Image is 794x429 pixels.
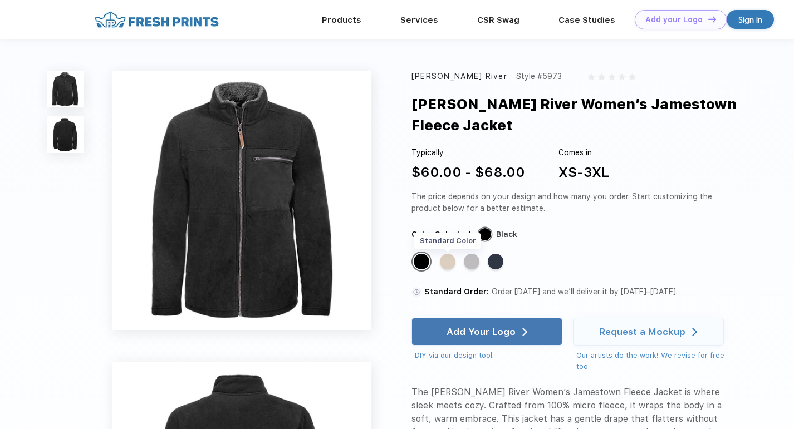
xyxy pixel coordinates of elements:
[576,350,737,372] div: Our artists do the work! We revise for free too.
[411,93,769,136] div: [PERSON_NAME] River Women’s Jamestown Fleece Jacket
[91,10,222,29] img: fo%20logo%202.webp
[708,16,716,22] img: DT
[411,147,525,159] div: Typically
[411,191,737,214] div: The price depends on your design and how many you order. Start customizing the product below for ...
[492,287,678,296] span: Order [DATE] and we’ll deliver it by [DATE]–[DATE].
[609,73,615,80] img: gray_star.svg
[47,116,84,153] img: func=resize&h=100
[599,326,685,337] div: Request a Mockup
[516,71,562,82] div: Style #5973
[112,71,372,330] img: func=resize&h=640
[415,350,562,361] div: DIY via our design tool.
[692,328,697,336] img: white arrow
[522,328,527,336] img: white arrow
[619,73,625,80] img: gray_star.svg
[414,254,429,269] div: Black
[411,162,525,183] div: $60.00 - $68.00
[440,254,455,269] div: Sand
[629,73,635,80] img: gray_star.svg
[411,287,421,297] img: standard order
[47,71,84,107] img: func=resize&h=100
[598,73,605,80] img: gray_star.svg
[738,13,762,26] div: Sign in
[411,71,507,82] div: [PERSON_NAME] River
[727,10,774,29] a: Sign in
[424,287,489,296] span: Standard Order:
[411,229,473,240] div: Color Selected:
[447,326,516,337] div: Add Your Logo
[588,73,595,80] img: gray_star.svg
[322,15,361,25] a: Products
[558,162,609,183] div: XS-3XL
[464,254,479,269] div: Light-Grey
[558,147,609,159] div: Comes in
[645,15,703,24] div: Add your Logo
[488,254,503,269] div: Navy
[496,229,517,240] div: Black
